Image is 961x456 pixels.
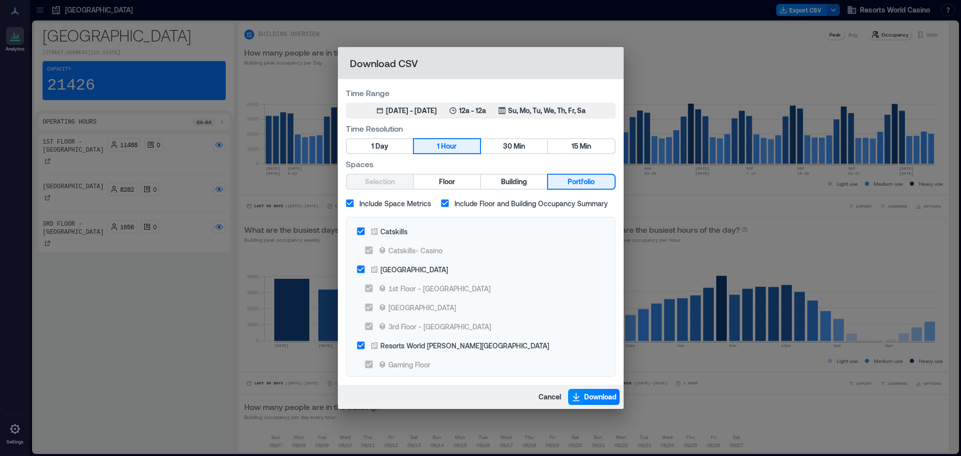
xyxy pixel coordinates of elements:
[539,392,561,402] span: Cancel
[508,106,586,116] p: Su, Mo, Tu, We, Th, Fr, Sa
[346,158,616,170] label: Spaces
[548,139,614,153] button: 15 Min
[548,175,614,189] button: Portfolio
[503,140,512,153] span: 30
[584,392,617,402] span: Download
[359,198,431,209] span: Include Space Metrics
[568,389,620,405] button: Download
[347,139,413,153] button: 1 Day
[481,139,547,153] button: 30 Min
[568,176,595,188] span: Portfolio
[514,140,525,153] span: Min
[459,106,486,116] p: 12a - 12a
[346,103,616,119] button: [DATE] - [DATE]12a - 12aSu, Mo, Tu, We, Th, Fr, Sa
[388,302,456,313] div: [GEOGRAPHIC_DATA]
[441,140,456,153] span: Hour
[338,47,624,79] h2: Download CSV
[386,106,437,116] div: [DATE] - [DATE]
[380,340,549,351] div: Resorts World [PERSON_NAME][GEOGRAPHIC_DATA]
[388,283,491,294] div: 1st Floor - [GEOGRAPHIC_DATA]
[388,245,442,256] div: Catskills- Casino
[371,140,374,153] span: 1
[439,176,455,188] span: Floor
[414,139,480,153] button: 1 Hour
[414,175,480,189] button: Floor
[346,123,616,134] label: Time Resolution
[501,176,527,188] span: Building
[346,87,616,99] label: Time Range
[388,321,491,332] div: 3rd Floor - [GEOGRAPHIC_DATA]
[375,140,388,153] span: Day
[437,140,439,153] span: 1
[380,264,448,275] div: [GEOGRAPHIC_DATA]
[536,389,564,405] button: Cancel
[580,140,591,153] span: Min
[572,140,578,153] span: 15
[388,359,430,370] div: Gaming Floor
[380,226,407,237] div: Catskills
[454,198,608,209] span: Include Floor and Building Occupancy Summary
[481,175,547,189] button: Building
